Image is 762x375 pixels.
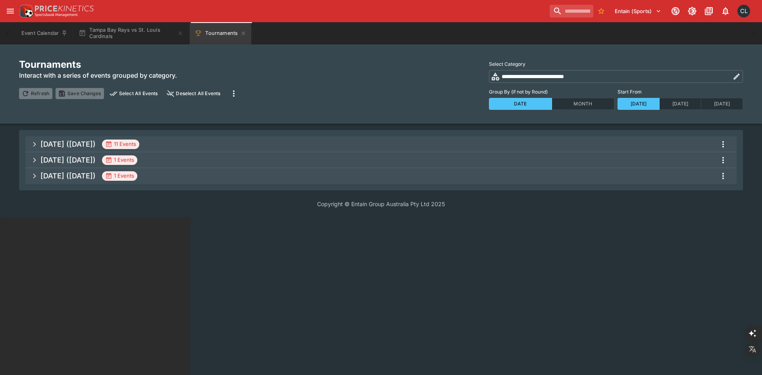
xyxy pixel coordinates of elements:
button: [DATE] ([DATE])11 Eventsmore [25,136,737,152]
button: Event Calendar [17,22,72,44]
div: 1 Events [105,156,134,164]
button: Connected to PK [668,4,683,18]
label: Start From [618,86,743,98]
img: Sportsbook Management [35,13,78,17]
div: Group By (if not by Round) [489,98,614,110]
button: Date [489,98,552,110]
button: [DATE] ([DATE])1 Eventsmore [25,152,737,168]
button: Month [552,98,615,110]
h6: Interact with a series of events grouped by category. [19,71,241,80]
button: more [716,137,730,151]
button: Documentation [702,4,716,18]
button: [DATE] ([DATE])1 Eventsmore [25,168,737,184]
h5: [DATE] ([DATE]) [40,155,96,165]
button: Notifications [718,4,733,18]
button: Select Tenant [610,5,666,17]
button: Tampa Bay Rays vs St. Louis Cardinals [74,22,188,44]
button: more [716,169,730,183]
h5: [DATE] ([DATE]) [40,140,96,149]
div: Start From [618,98,743,110]
button: [DATE] [701,98,743,110]
div: 11 Events [105,140,136,148]
label: Select Category [489,58,743,70]
button: [DATE] [618,98,660,110]
button: more [227,86,241,101]
img: PriceKinetics Logo [17,3,33,19]
div: Chad Liu [737,5,750,17]
button: Chad Liu [735,2,752,20]
button: more [716,153,730,167]
h2: Tournaments [19,58,241,71]
h5: [DATE] ([DATE]) [40,171,96,180]
button: [DATE] [659,98,701,110]
button: open drawer [3,4,17,18]
button: preview [107,88,161,99]
input: search [550,5,593,17]
div: 1 Events [105,172,134,180]
button: Tournaments [190,22,251,44]
img: PriceKinetics [35,6,94,11]
button: No Bookmarks [595,5,608,17]
button: Toggle light/dark mode [685,4,699,18]
label: Group By (if not by Round) [489,86,614,98]
button: close [164,88,223,99]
